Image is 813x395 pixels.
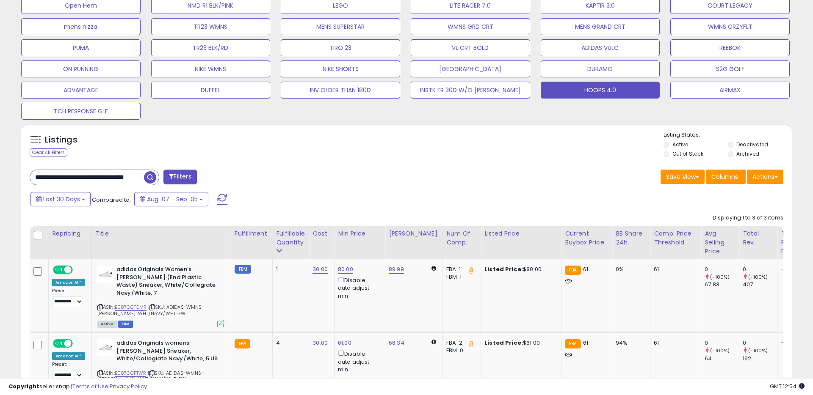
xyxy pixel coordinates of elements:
div: Comp. Price Threshold [654,229,697,247]
div: [PERSON_NAME] [389,229,439,238]
small: (-100%) [748,274,768,280]
a: 80.00 [338,265,353,274]
div: -192.00 [781,339,802,347]
div: FBA: 2 [446,339,474,347]
small: (-100%) [748,347,768,354]
button: WMNS GRD CRT [411,18,530,35]
button: [GEOGRAPHIC_DATA] [411,60,530,77]
div: Amazon AI * [52,279,85,286]
div: 0 [705,266,739,273]
div: 94% [616,339,644,347]
span: 2025-10-6 12:54 GMT [770,382,805,390]
button: MENS GRAND CRT [541,18,660,35]
button: VL CRT BOLD [411,39,530,56]
div: 0 [705,339,739,347]
div: 0% [616,266,644,273]
button: ADVANTAGE [21,82,141,99]
img: 31w9vgz+B1S._SL40_.jpg [97,266,114,283]
div: 61 [654,266,694,273]
span: Aug-07 - Sep-05 [147,195,198,203]
span: ON [54,340,64,347]
div: Fulfillment [235,229,269,238]
div: 4 [276,339,302,347]
div: Cost [312,229,331,238]
div: Total Rev. Diff. [781,229,805,256]
div: Preset: [52,362,85,381]
b: adidas Originals Women's [PERSON_NAME] (End Plastic Waste) Sneaker, White/Collegiate Navy/White, 7 [116,266,219,299]
a: 30.00 [312,339,328,347]
div: 0 [743,339,777,347]
button: DUFFEL [151,82,271,99]
button: S2G GOLF [670,60,790,77]
button: Actions [747,170,783,184]
a: 89.99 [389,265,404,274]
button: Filters [163,170,196,184]
button: TR23 WMNS [151,18,271,35]
b: Listed Price: [484,265,523,273]
img: 31w9vgz+B1S._SL40_.jpg [97,339,114,356]
div: Listed Price [484,229,558,238]
a: B087CCPTWR [115,370,147,377]
button: TCH RESPONSE GLF [21,103,141,120]
a: B087CCTQMR [115,304,147,311]
a: Terms of Use [72,382,108,390]
div: Fulfillable Quantity [276,229,305,247]
span: 61 [583,339,588,347]
h5: Listings [45,134,77,146]
div: 0 [743,266,777,273]
button: NIKE WMNS [151,60,271,77]
span: OFF [72,266,85,274]
a: 68.34 [389,339,404,347]
strong: Copyright [8,382,39,390]
button: ADIDAS VULC [541,39,660,56]
div: seller snap | | [8,383,147,391]
div: Title [95,229,227,238]
a: 61.00 [338,339,351,347]
label: Archived [736,150,759,157]
label: Deactivated [736,141,768,148]
div: $80.00 [484,266,555,273]
div: BB Share 24h. [616,229,647,247]
a: 30.00 [312,265,328,274]
div: Repricing [52,229,88,238]
div: FBM: 1 [446,273,474,281]
div: Disable auto adjust min [338,349,379,373]
a: Privacy Policy [110,382,147,390]
div: Clear All Filters [30,148,67,156]
small: FBA [565,266,581,275]
button: TIRO 23 [281,39,400,56]
span: Compared to: [92,196,131,204]
small: FBA [235,339,250,348]
div: Min Price [338,229,382,238]
p: Listing States: [664,131,791,139]
button: DURAMO [541,60,660,77]
span: Last 30 Days [43,195,80,203]
div: Displaying 1 to 3 of 3 items [713,214,783,222]
div: Disable auto adjust min [338,275,379,300]
button: MENS SUPERSTAR [281,18,400,35]
span: FBM [118,321,133,328]
div: Avg Selling Price [705,229,736,256]
div: 61 [654,339,694,347]
span: OFF [72,340,85,347]
div: Current Buybox Price [565,229,608,247]
button: INV OLDER THAN 180D [281,82,400,99]
button: NIKE SHORTS [281,60,400,77]
label: Active [672,141,688,148]
button: REEBOK [670,39,790,56]
div: 64 [705,355,739,362]
label: Out of Stock [672,150,703,157]
span: 61 [583,265,588,273]
span: Columns [711,173,738,181]
div: Total Rev. [743,229,774,247]
button: ON RUNNING [21,60,141,77]
span: All listings currently available for purchase on Amazon [97,321,117,328]
button: Last 30 Days [30,192,91,206]
div: ASIN: [97,339,224,392]
div: 407 [743,281,777,288]
button: INSTK FR 30D W/O [PERSON_NAME] [411,82,530,99]
button: Aug-07 - Sep-05 [134,192,208,206]
div: FBA: 1 [446,266,474,273]
button: Save View [661,170,705,184]
button: Columns [706,170,746,184]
